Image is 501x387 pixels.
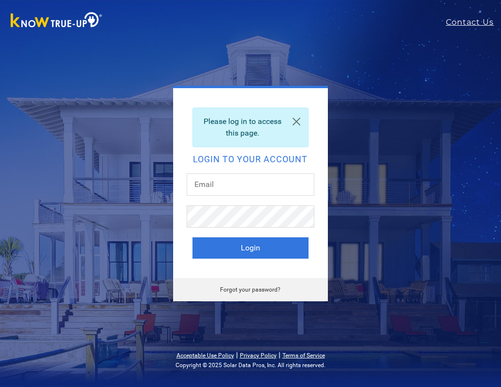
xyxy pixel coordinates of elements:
[279,350,280,359] span: |
[446,16,501,28] a: Contact Us
[187,173,314,196] input: Email
[220,286,280,293] a: Forgot your password?
[236,350,238,359] span: |
[192,237,309,259] button: Login
[285,108,308,135] a: Close
[6,10,107,32] img: Know True-Up
[282,352,325,359] a: Terms of Service
[240,352,277,359] a: Privacy Policy
[192,155,309,164] h2: Login to your account
[192,108,309,147] div: Please log in to access this page.
[177,352,234,359] a: Acceptable Use Policy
